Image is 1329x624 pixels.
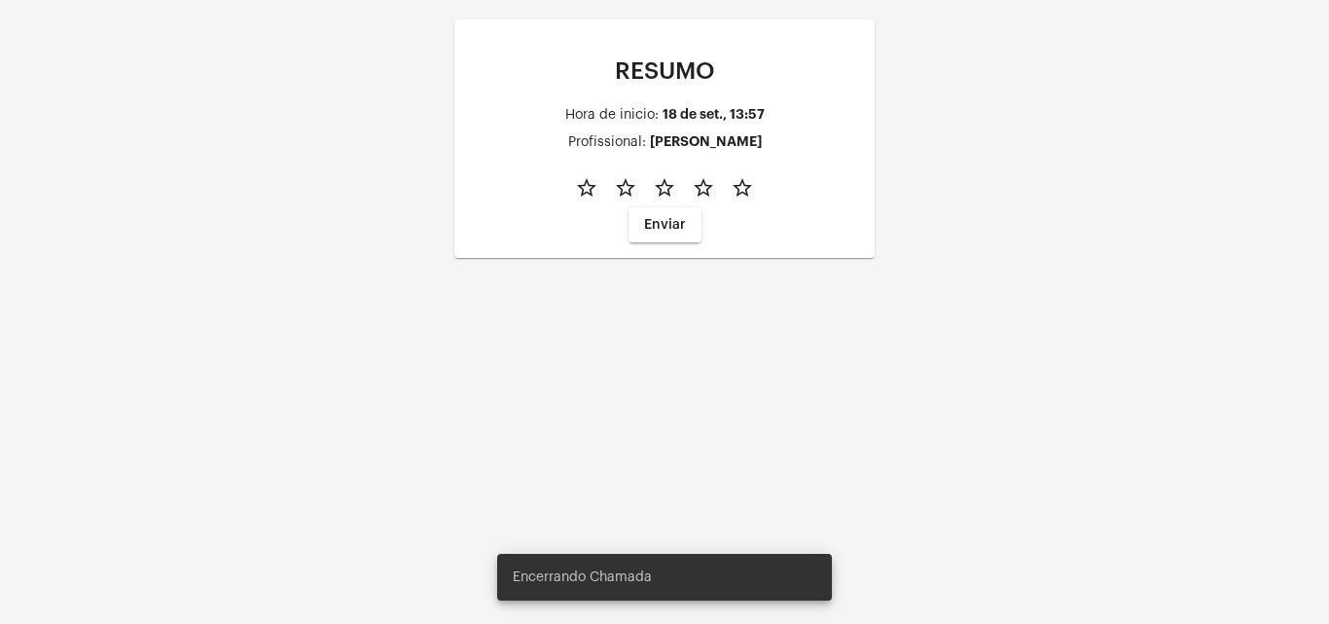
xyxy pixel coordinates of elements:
mat-icon: star_border [614,176,637,200]
span: Enviar [644,218,686,232]
span: Encerrando Chamada [513,568,652,587]
div: Hora de inicio: [565,108,659,123]
mat-icon: star_border [653,176,676,200]
div: [PERSON_NAME] [650,134,762,149]
mat-icon: star_border [731,176,754,200]
button: Enviar [629,207,701,242]
div: 18 de set., 13:57 [663,107,765,122]
p: RESUMO [470,58,859,84]
mat-icon: star_border [575,176,598,200]
mat-icon: star_border [692,176,715,200]
div: Profissional: [568,135,646,150]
